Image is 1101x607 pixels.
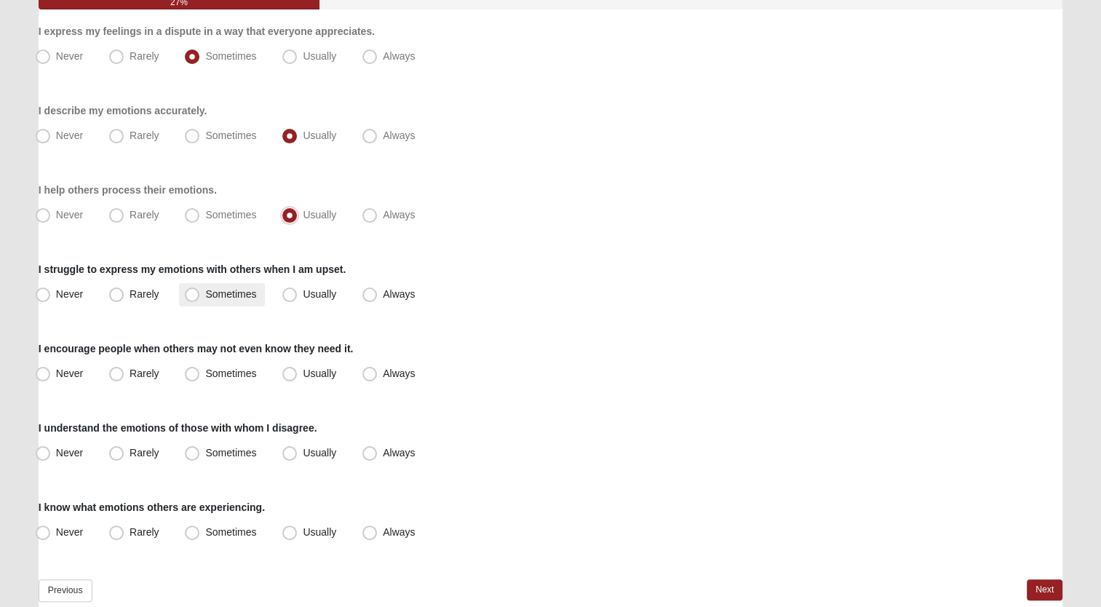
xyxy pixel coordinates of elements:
[130,209,159,221] span: Rarely
[303,447,336,459] span: Usually
[39,24,375,39] label: I express my feelings in a dispute in a way that everyone appreciates.
[130,526,159,538] span: Rarely
[130,447,159,459] span: Rarely
[130,50,159,62] span: Rarely
[383,368,415,379] span: Always
[205,526,256,538] span: Sometimes
[205,288,256,300] span: Sometimes
[383,447,415,459] span: Always
[383,50,415,62] span: Always
[39,183,217,197] label: I help others process their emotions.
[303,130,336,141] span: Usually
[303,50,336,62] span: Usually
[303,526,336,538] span: Usually
[205,130,256,141] span: Sometimes
[205,50,256,62] span: Sometimes
[56,526,83,538] span: Never
[303,368,336,379] span: Usually
[56,209,83,221] span: Never
[39,262,346,277] label: I struggle to express my emotions with others when I am upset.
[205,368,256,379] span: Sometimes
[205,447,256,459] span: Sometimes
[303,288,336,300] span: Usually
[39,500,265,515] label: I know what emotions others are experiencing.
[383,288,415,300] span: Always
[130,288,159,300] span: Rarely
[39,103,207,118] label: I describe my emotions accurately.
[39,579,92,602] a: Previous
[303,209,336,221] span: Usually
[39,341,354,356] label: I encourage people when others may not even know they need it.
[56,368,83,379] span: Never
[56,50,83,62] span: Never
[56,288,83,300] span: Never
[383,130,415,141] span: Always
[205,209,256,221] span: Sometimes
[1027,579,1062,600] a: Next
[130,130,159,141] span: Rarely
[383,526,415,538] span: Always
[383,209,415,221] span: Always
[39,421,317,435] label: I understand the emotions of those with whom I disagree.
[130,368,159,379] span: Rarely
[56,447,83,459] span: Never
[56,130,83,141] span: Never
